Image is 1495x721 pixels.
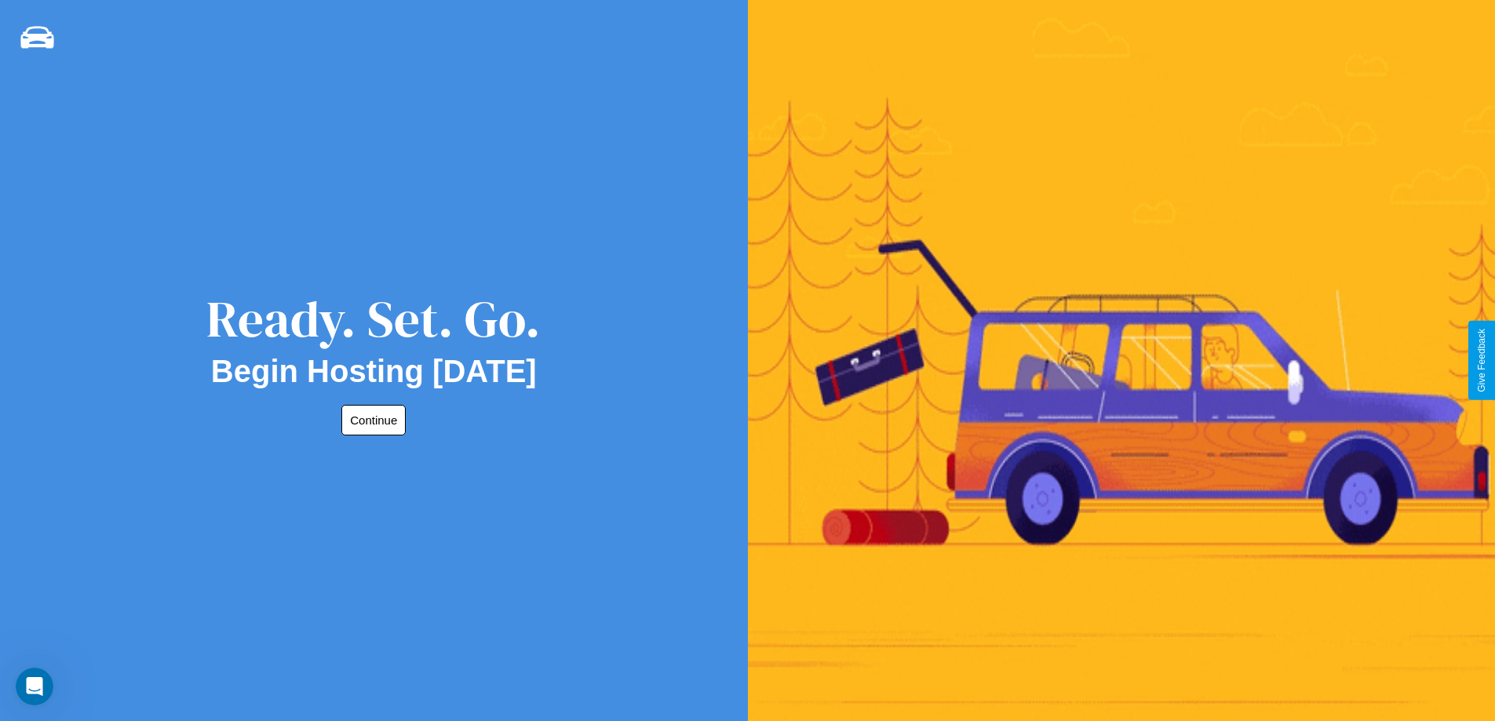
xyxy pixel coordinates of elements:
[16,668,53,705] iframe: Intercom live chat
[341,405,406,435] button: Continue
[211,354,537,389] h2: Begin Hosting [DATE]
[206,284,541,354] div: Ready. Set. Go.
[1476,329,1487,392] div: Give Feedback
